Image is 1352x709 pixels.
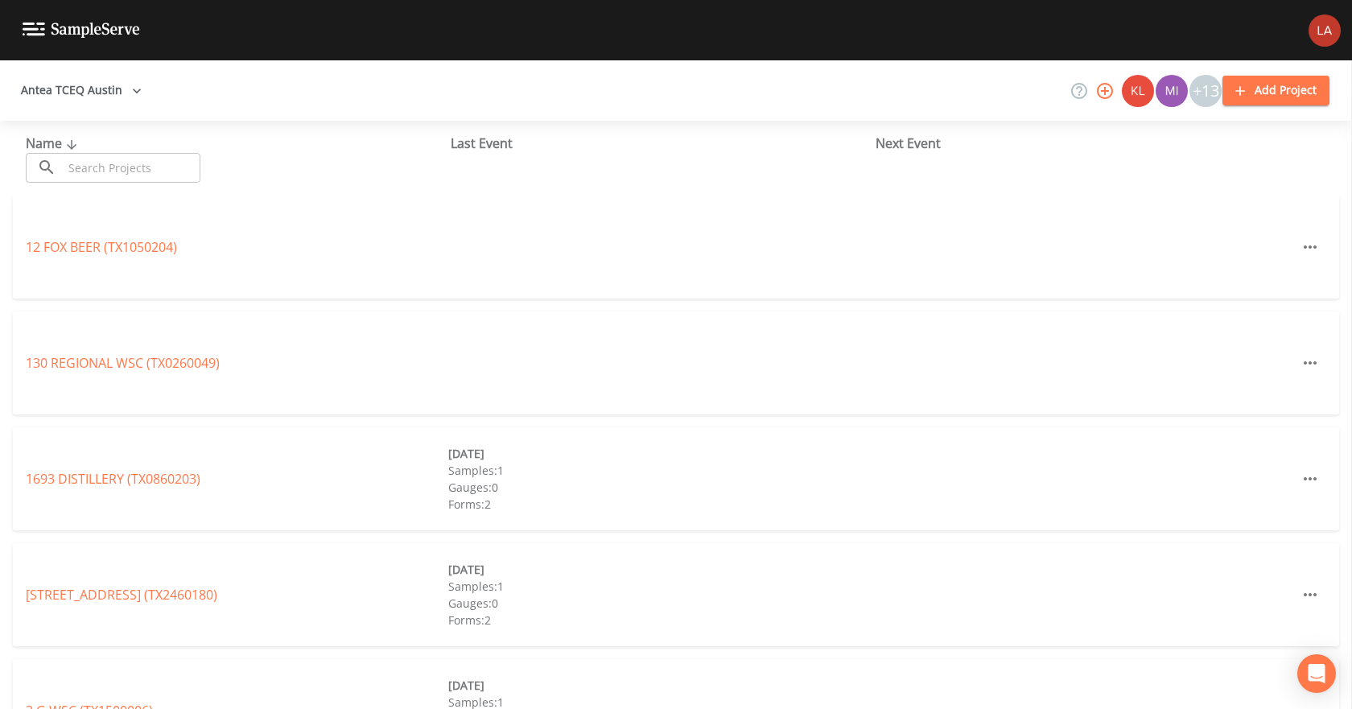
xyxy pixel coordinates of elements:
img: logo [23,23,140,38]
button: Antea TCEQ Austin [14,76,148,105]
div: Open Intercom Messenger [1297,654,1336,693]
a: 12 FOX BEER (TX1050204) [26,238,177,256]
a: 1693 DISTILLERY (TX0860203) [26,470,200,488]
img: a1ea4ff7c53760f38bef77ef7c6649bf [1156,75,1188,107]
input: Search Projects [63,153,200,183]
div: Forms: 2 [448,612,871,629]
a: 130 REGIONAL WSC (TX0260049) [26,354,220,372]
div: Gauges: 0 [448,479,871,496]
div: Gauges: 0 [448,595,871,612]
div: Forms: 2 [448,496,871,513]
div: [DATE] [448,561,871,578]
div: Samples: 1 [448,462,871,479]
div: Last Event [451,134,876,153]
div: Miriaha Caddie [1155,75,1189,107]
div: Next Event [876,134,1300,153]
div: Samples: 1 [448,578,871,595]
img: 9c4450d90d3b8045b2e5fa62e4f92659 [1122,75,1154,107]
div: [DATE] [448,445,871,462]
img: cf6e799eed601856facf0d2563d1856d [1309,14,1341,47]
button: Add Project [1222,76,1329,105]
span: Name [26,134,81,152]
div: Kler Teran [1121,75,1155,107]
div: +13 [1189,75,1222,107]
div: [DATE] [448,677,871,694]
a: [STREET_ADDRESS] (TX2460180) [26,586,217,604]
